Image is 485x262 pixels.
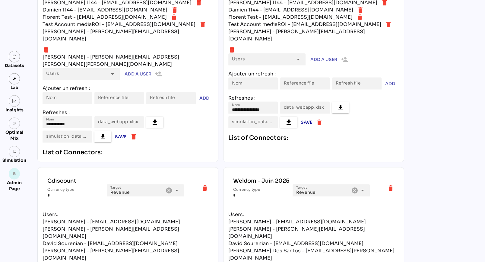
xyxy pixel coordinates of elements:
div: Refreshes : [43,109,213,116]
div: Ajouter un refresh : [228,70,399,78]
div: List of Connectors: [43,148,213,157]
div: Insights [5,107,24,113]
img: data.svg [12,55,17,59]
i: delete [385,21,392,28]
div: [PERSON_NAME] - [EMAIL_ADDRESS][DOMAIN_NAME] [43,218,180,225]
span: Add a user [310,56,337,63]
span: Save [115,133,126,140]
span: Add a user [125,70,151,78]
i: delete [356,14,363,21]
div: Admin Page [2,180,26,192]
span: Revenue [296,190,315,195]
div: Test Account mediaROI - [EMAIL_ADDRESS][DOMAIN_NAME] [228,21,381,28]
input: Nom [232,78,274,90]
i: Clear [351,187,358,194]
div: [PERSON_NAME] - [PERSON_NAME][EMAIL_ADDRESS][DOMAIN_NAME] [228,225,399,240]
i: delete [199,21,206,28]
span: Save [301,119,312,126]
i: file_download [285,119,292,126]
div: Datasets [5,62,24,69]
div: Users: [43,211,213,218]
input: Nom [46,116,88,128]
i: file_download [99,133,106,140]
div: [PERSON_NAME] Dos Santos - [EMAIL_ADDRESS][PERSON_NAME][DOMAIN_NAME] [228,247,399,262]
span: ADD [199,94,209,102]
div: Ajouter un refresh : [43,85,213,92]
i: delete [171,6,178,14]
div: David Sourenian - [EMAIL_ADDRESS][DOMAIN_NAME] [228,240,363,247]
i: arrow_drop_down [173,187,180,194]
div: Damien 1144 - [EMAIL_ADDRESS][DOMAIN_NAME] [228,6,353,14]
span: ADD [385,80,395,87]
i: admin_panel_settings [12,172,17,176]
div: Lab [8,85,21,91]
div: [PERSON_NAME] - [PERSON_NAME][EMAIL_ADDRESS][DOMAIN_NAME] [43,28,213,43]
i: delete [228,46,236,53]
div: [PERSON_NAME] - [EMAIL_ADDRESS][DOMAIN_NAME] [228,218,366,225]
div: [PERSON_NAME] - [PERSON_NAME][EMAIL_ADDRESS][PERSON_NAME][PERSON_NAME][DOMAIN_NAME] [43,53,213,68]
span: Revenue [110,190,130,195]
div: Damien 1144 - [EMAIL_ADDRESS][DOMAIN_NAME] [43,6,167,14]
i: arrow_drop_down [295,56,302,63]
div: David Sourenian - [EMAIL_ADDRESS][DOMAIN_NAME] [43,240,178,247]
i: person_add [151,70,162,78]
i: person_add [337,56,348,63]
div: Cdiscount [47,177,208,184]
i: Clear [165,187,173,194]
div: Weldom - Juin 2025 [233,177,394,184]
button: Save [300,117,313,127]
i: grain [12,121,17,126]
i: delete [357,6,364,14]
div: [PERSON_NAME] - [PERSON_NAME][EMAIL_ADDRESS][DOMAIN_NAME] [43,225,213,240]
button: ADD [198,93,211,103]
input: Nom [232,102,274,114]
button: ADD [384,79,396,88]
i: delete [170,14,178,21]
input: Currency type [233,184,275,201]
i: arrow_drop_down [109,70,116,78]
div: Florent Test - [EMAIL_ADDRESS][DOMAIN_NAME] [43,14,167,21]
i: delete [43,46,50,53]
button: Add a user [123,68,163,80]
img: settings.svg [12,150,17,154]
div: Florent Test - [EMAIL_ADDRESS][DOMAIN_NAME] [228,14,353,21]
i: file_download [151,119,158,126]
img: lab.svg [12,77,17,81]
div: Refreshes : [228,94,399,102]
i: delete [201,184,208,192]
div: Test Account mediaROI - [EMAIL_ADDRESS][DOMAIN_NAME] [43,21,195,28]
div: Optimal Mix [2,129,26,141]
div: Simulation [2,157,26,163]
button: Save [114,132,128,142]
i: delete [387,184,394,192]
input: Currency type [47,184,90,201]
i: delete [316,119,323,126]
div: [PERSON_NAME] - [PERSON_NAME][EMAIL_ADDRESS][DOMAIN_NAME] [43,247,213,262]
div: Users: [228,211,399,218]
img: graph.svg [12,99,17,103]
i: arrow_drop_down [359,187,366,194]
i: delete [130,133,137,140]
div: List of Connectors: [228,133,399,143]
i: file_download [337,104,344,111]
div: [PERSON_NAME] - [PERSON_NAME][EMAIL_ADDRESS][DOMAIN_NAME] [228,28,399,43]
input: Nom [46,92,88,104]
button: Add a user [309,53,349,65]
